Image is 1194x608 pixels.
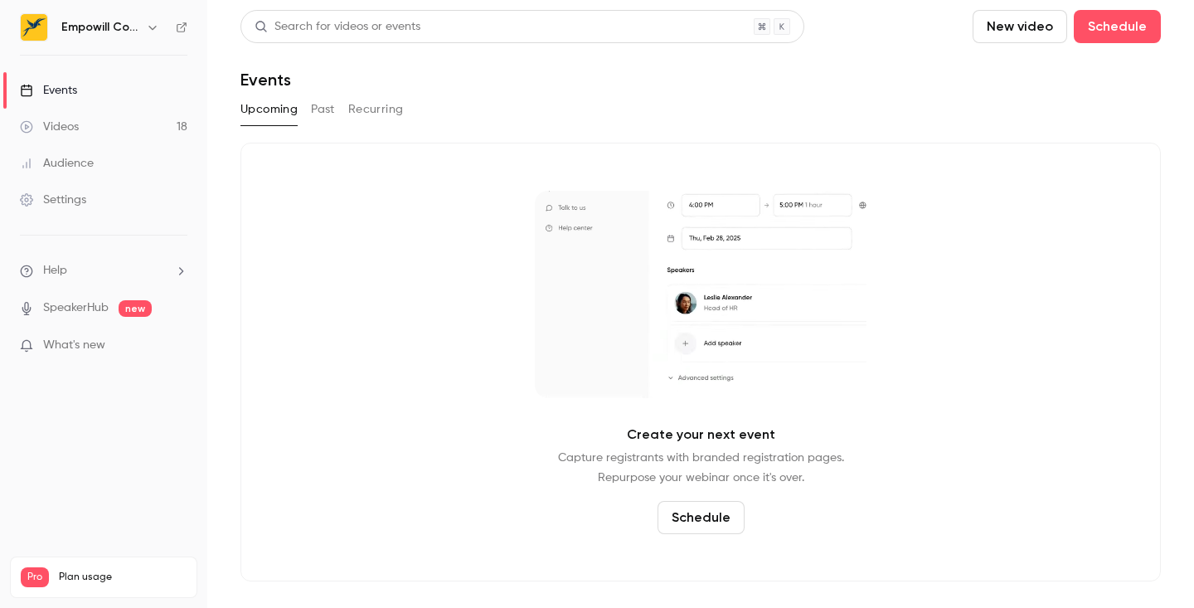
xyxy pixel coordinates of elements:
div: Audience [20,155,94,172]
button: Upcoming [240,96,298,123]
li: help-dropdown-opener [20,262,187,280]
button: Schedule [658,501,745,534]
button: Past [311,96,335,123]
button: New video [973,10,1067,43]
span: Help [43,262,67,280]
span: Pro [21,567,49,587]
span: What's new [43,337,105,354]
img: Empowill Community [21,14,47,41]
span: Plan usage [59,571,187,584]
button: Schedule [1074,10,1161,43]
button: Recurring [348,96,404,123]
a: SpeakerHub [43,299,109,317]
h1: Events [240,70,291,90]
div: Settings [20,192,86,208]
div: Search for videos or events [255,18,420,36]
div: Videos [20,119,79,135]
span: new [119,300,152,317]
p: Capture registrants with branded registration pages. Repurpose your webinar once it's over. [558,448,844,488]
p: Create your next event [627,425,775,445]
div: Events [20,82,77,99]
iframe: Noticeable Trigger [167,338,187,353]
h6: Empowill Community [61,19,139,36]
